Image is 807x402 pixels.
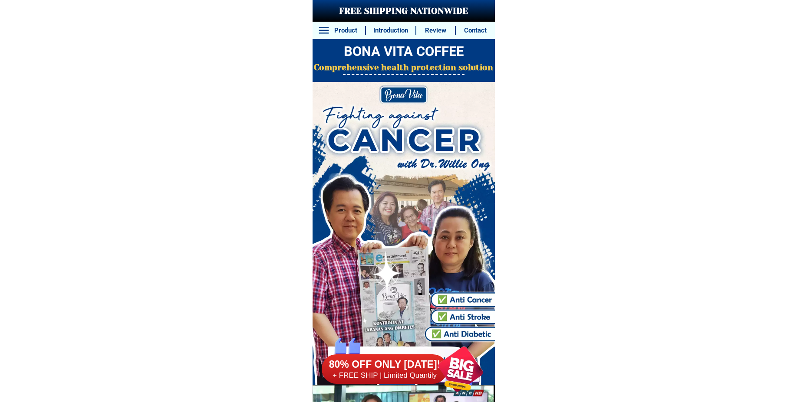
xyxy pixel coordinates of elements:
h6: + FREE SHIP | Limited Quantily [322,371,448,380]
h3: FREE SHIPPING NATIONWIDE [313,5,495,18]
h2: Comprehensive health protection solution [313,62,495,74]
h6: Review [421,26,451,36]
h6: Introduction [370,26,411,36]
h2: BONA VITA COFFEE [313,42,495,62]
h6: 80% OFF ONLY [DATE]! [322,358,448,371]
h6: Contact [461,26,490,36]
h6: Product [331,26,360,36]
